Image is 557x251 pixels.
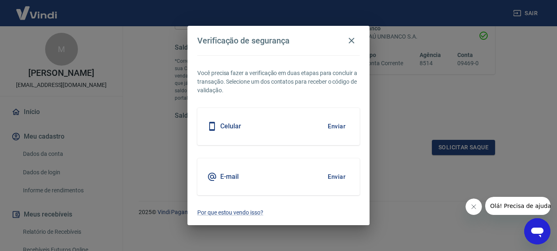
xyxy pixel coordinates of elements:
button: Enviar [323,118,350,135]
button: Enviar [323,168,350,185]
a: Por que estou vendo isso? [197,208,360,217]
h5: Celular [220,122,241,130]
iframe: Fechar mensagem [466,199,482,215]
h5: E-mail [220,173,239,181]
iframe: Botão para abrir a janela de mensagens [524,218,550,244]
p: Você precisa fazer a verificação em duas etapas para concluir a transação. Selecione um dos conta... [197,69,360,95]
h4: Verificação de segurança [197,36,290,46]
iframe: Mensagem da empresa [485,197,550,215]
span: Olá! Precisa de ajuda? [5,6,69,12]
